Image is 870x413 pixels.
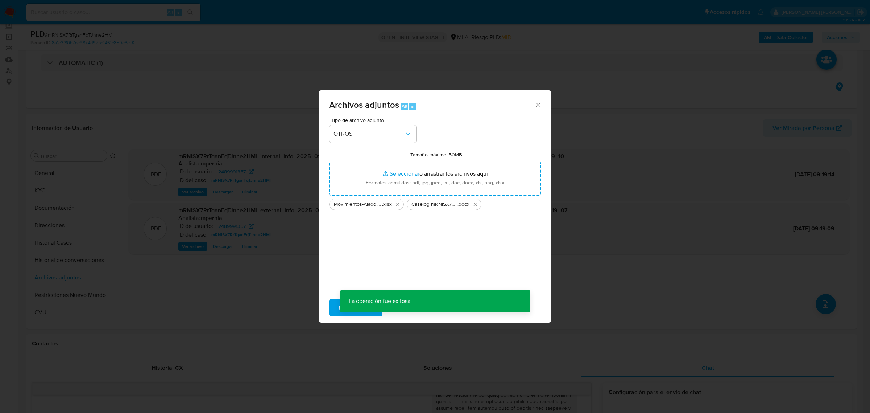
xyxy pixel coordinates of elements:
[334,201,382,208] span: Movimientos-Aladdin-2489991357
[411,201,457,208] span: Caselog mRNlSX7RrTganFqTJnne2HMl_2025_08_19_15_06_11
[329,196,541,210] ul: Archivos seleccionados
[329,125,416,143] button: OTROS
[471,200,480,209] button: Eliminar Caselog mRNlSX7RrTganFqTJnne2HMl_2025_08_19_15_06_11.docx
[535,101,541,108] button: Cerrar
[331,118,418,123] span: Tipo de archivo adjunto
[395,300,418,316] span: Cancelar
[339,300,373,316] span: Subir archivo
[340,290,419,312] p: La operación fue exitosa
[411,103,414,110] span: a
[329,98,399,111] span: Archivos adjuntos
[457,201,469,208] span: .docx
[333,130,405,138] span: OTROS
[410,151,462,158] label: Tamaño máximo: 50MB
[402,103,407,110] span: Alt
[382,201,392,208] span: .xlsx
[329,299,382,316] button: Subir archivo
[393,200,402,209] button: Eliminar Movimientos-Aladdin-2489991357.xlsx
